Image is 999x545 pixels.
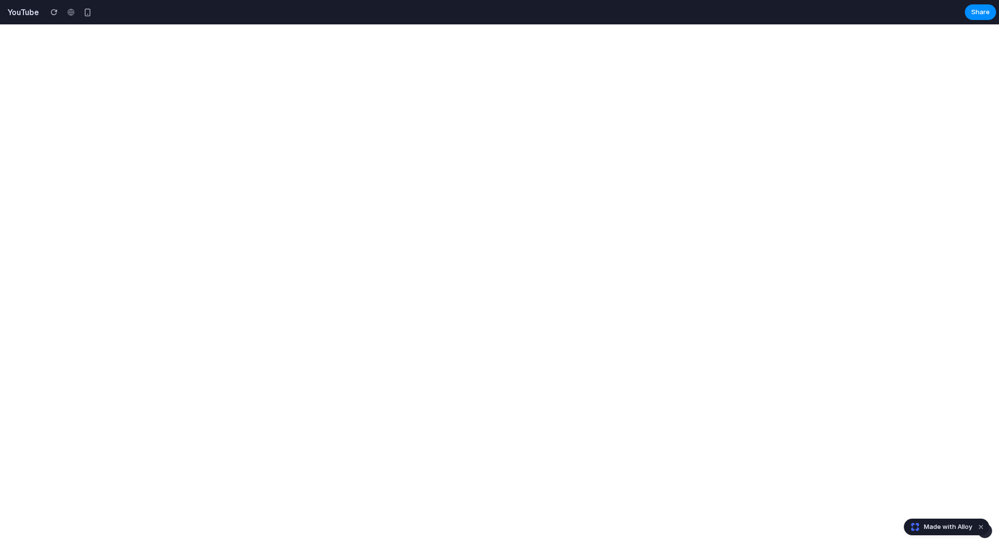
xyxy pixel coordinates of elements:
[975,521,987,533] button: Dismiss watermark
[924,522,972,532] span: Made with Alloy
[904,522,973,532] a: Made with Alloy
[971,7,990,17] span: Share
[965,4,996,20] button: Share
[4,6,39,18] h2: YouTube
